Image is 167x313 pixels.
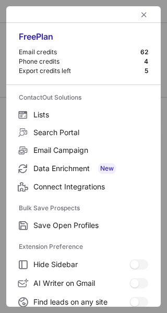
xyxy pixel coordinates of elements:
[19,31,148,48] div: Free Plan
[19,238,148,255] label: Extension Preference
[33,128,148,137] span: Search Portal
[19,48,140,56] div: Email credits
[17,9,27,20] button: right-button
[19,89,148,106] label: ContactOut Solutions
[6,216,161,234] label: Save Open Profiles
[33,163,148,174] span: Data Enrichment
[33,182,148,191] span: Connect Integrations
[6,124,161,141] label: Search Portal
[6,293,161,311] label: Find leads on any site
[33,297,129,307] span: Find leads on any site
[33,221,148,230] span: Save Open Profiles
[19,200,148,216] label: Bulk Save Prospects
[19,67,145,75] div: Export credits left
[145,67,148,75] div: 5
[6,178,161,196] label: Connect Integrations
[144,57,148,66] div: 4
[19,57,144,66] div: Phone credits
[6,106,161,124] label: Lists
[6,141,161,159] label: Email Campaign
[98,163,116,174] span: New
[33,279,129,288] span: AI Writer on Gmail
[33,146,148,155] span: Email Campaign
[33,260,129,269] span: Hide Sidebar
[6,274,161,293] label: AI Writer on Gmail
[140,48,148,56] div: 62
[33,110,148,119] span: Lists
[6,159,161,178] label: Data Enrichment New
[6,255,161,274] label: Hide Sidebar
[138,8,150,21] button: left-button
